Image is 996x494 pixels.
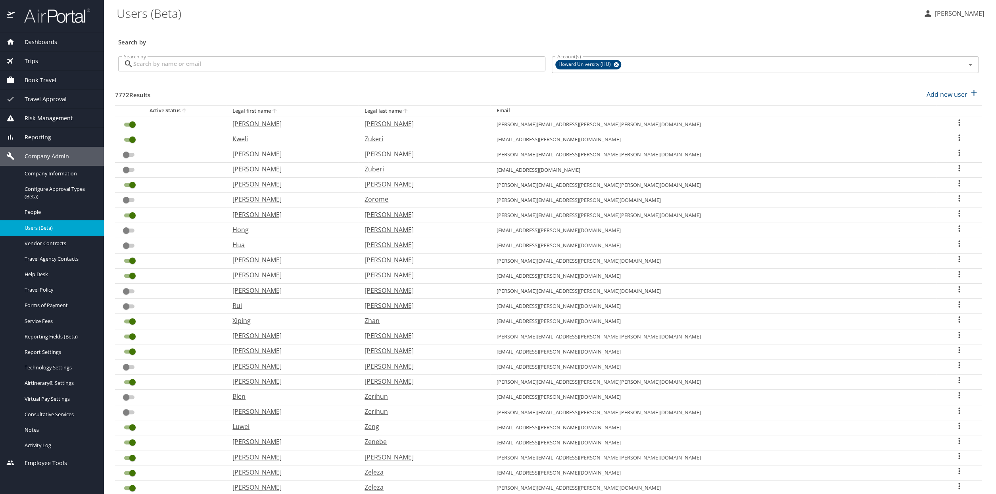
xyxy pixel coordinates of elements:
[490,253,937,268] td: [PERSON_NAME][EMAIL_ADDRESS][PERSON_NAME][DOMAIN_NAME]
[232,346,349,356] p: [PERSON_NAME]
[232,407,349,416] p: [PERSON_NAME]
[920,6,987,21] button: [PERSON_NAME]
[25,224,94,232] span: Users (Beta)
[271,108,279,115] button: sort
[927,90,967,99] p: Add new user
[25,170,94,177] span: Company Information
[25,208,94,216] span: People
[15,133,51,142] span: Reporting
[490,450,937,465] td: [PERSON_NAME][EMAIL_ADDRESS][PERSON_NAME][PERSON_NAME][DOMAIN_NAME]
[232,164,349,174] p: [PERSON_NAME]
[490,299,937,314] td: [EMAIL_ADDRESS][PERSON_NAME][DOMAIN_NAME]
[365,134,481,144] p: Zukeri
[180,107,188,115] button: sort
[490,405,937,420] td: [PERSON_NAME][EMAIL_ADDRESS][PERSON_NAME][PERSON_NAME][DOMAIN_NAME]
[232,270,349,280] p: [PERSON_NAME]
[25,395,94,403] span: Virtual Pay Settings
[15,76,56,85] span: Book Travel
[232,134,349,144] p: Kweli
[365,316,481,325] p: Zhan
[490,465,937,481] td: [EMAIL_ADDRESS][PERSON_NAME][DOMAIN_NAME]
[490,435,937,450] td: [EMAIL_ADDRESS][PERSON_NAME][DOMAIN_NAME]
[15,57,38,65] span: Trips
[232,225,349,235] p: Hong
[490,177,937,192] td: [PERSON_NAME][EMAIL_ADDRESS][PERSON_NAME][PERSON_NAME][DOMAIN_NAME]
[365,361,481,371] p: [PERSON_NAME]
[133,56,545,71] input: Search by name or email
[232,392,349,401] p: Blen
[25,255,94,263] span: Travel Agency Contacts
[555,60,616,69] span: Howard University (HU)
[25,271,94,278] span: Help Desk
[490,223,937,238] td: [EMAIL_ADDRESS][PERSON_NAME][DOMAIN_NAME]
[365,331,481,340] p: [PERSON_NAME]
[402,108,410,115] button: sort
[232,482,349,492] p: [PERSON_NAME]
[490,208,937,223] td: [PERSON_NAME][EMAIL_ADDRESS][PERSON_NAME][PERSON_NAME][DOMAIN_NAME]
[15,114,73,123] span: Risk Management
[365,164,481,174] p: Zuberi
[365,119,481,129] p: [PERSON_NAME]
[490,390,937,405] td: [EMAIL_ADDRESS][PERSON_NAME][DOMAIN_NAME]
[232,422,349,431] p: Luwei
[232,240,349,250] p: Hua
[490,147,937,162] td: [PERSON_NAME][EMAIL_ADDRESS][PERSON_NAME][PERSON_NAME][DOMAIN_NAME]
[490,375,937,390] td: [PERSON_NAME][EMAIL_ADDRESS][PERSON_NAME][PERSON_NAME][DOMAIN_NAME]
[232,331,349,340] p: [PERSON_NAME]
[365,210,481,219] p: [PERSON_NAME]
[232,179,349,189] p: [PERSON_NAME]
[365,270,481,280] p: [PERSON_NAME]
[490,162,937,177] td: [EMAIL_ADDRESS][DOMAIN_NAME]
[365,149,481,159] p: [PERSON_NAME]
[25,411,94,418] span: Consultative Services
[490,420,937,435] td: [EMAIL_ADDRESS][PERSON_NAME][DOMAIN_NAME]
[365,437,481,446] p: Zenebe
[365,286,481,295] p: [PERSON_NAME]
[25,442,94,449] span: Activity Log
[365,422,481,431] p: Zeng
[117,1,917,25] h1: Users (Beta)
[490,268,937,283] td: [EMAIL_ADDRESS][PERSON_NAME][DOMAIN_NAME]
[490,344,937,359] td: [EMAIL_ADDRESS][PERSON_NAME][DOMAIN_NAME]
[232,119,349,129] p: [PERSON_NAME]
[232,316,349,325] p: Xiping
[232,286,349,295] p: [PERSON_NAME]
[25,240,94,247] span: Vendor Contracts
[25,302,94,309] span: Forms of Payment
[232,255,349,265] p: [PERSON_NAME]
[965,59,976,70] button: Open
[365,301,481,310] p: [PERSON_NAME]
[25,348,94,356] span: Report Settings
[15,152,69,161] span: Company Admin
[365,179,481,189] p: [PERSON_NAME]
[15,95,67,104] span: Travel Approval
[232,377,349,386] p: [PERSON_NAME]
[25,317,94,325] span: Service Fees
[365,392,481,401] p: Zerihun
[15,459,67,467] span: Employee Tools
[118,33,979,47] h3: Search by
[933,9,984,18] p: [PERSON_NAME]
[25,426,94,434] span: Notes
[365,407,481,416] p: Zerihun
[232,194,349,204] p: [PERSON_NAME]
[232,437,349,446] p: [PERSON_NAME]
[358,105,490,117] th: Legal last name
[226,105,358,117] th: Legal first name
[365,255,481,265] p: [PERSON_NAME]
[365,194,481,204] p: Zorome
[115,86,150,100] h3: 7772 Results
[25,286,94,294] span: Travel Policy
[15,38,57,46] span: Dashboards
[15,8,90,23] img: airportal-logo.png
[365,225,481,235] p: [PERSON_NAME]
[490,359,937,374] td: [EMAIL_ADDRESS][PERSON_NAME][DOMAIN_NAME]
[365,377,481,386] p: [PERSON_NAME]
[365,482,481,492] p: Zeleza
[232,210,349,219] p: [PERSON_NAME]
[490,238,937,253] td: [EMAIL_ADDRESS][PERSON_NAME][DOMAIN_NAME]
[25,379,94,387] span: Airtinerary® Settings
[490,117,937,132] td: [PERSON_NAME][EMAIL_ADDRESS][PERSON_NAME][PERSON_NAME][DOMAIN_NAME]
[232,361,349,371] p: [PERSON_NAME]
[490,284,937,299] td: [PERSON_NAME][EMAIL_ADDRESS][PERSON_NAME][DOMAIN_NAME]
